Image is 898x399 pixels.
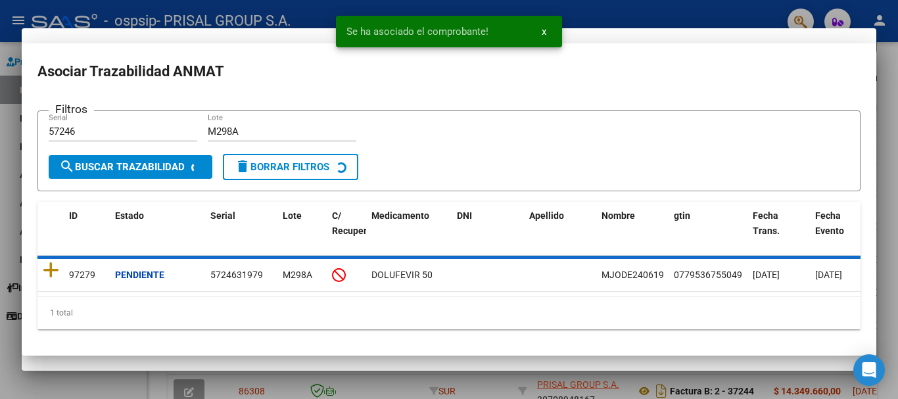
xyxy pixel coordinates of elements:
datatable-header-cell: Serial [205,202,277,260]
span: Se ha asociado el comprobante! [346,25,488,38]
span: DNI [457,210,472,221]
span: [DATE] [815,270,842,280]
span: Estado [115,210,144,221]
datatable-header-cell: Estado [110,202,205,260]
mat-icon: search [59,158,75,174]
h2: Asociar Trazabilidad ANMAT [37,59,861,84]
datatable-header-cell: Fecha Evento [810,202,872,260]
button: Buscar Trazabilidad [49,155,212,179]
div: Open Intercom Messenger [853,354,885,386]
span: MJODE24061989 [602,270,674,280]
span: 07795367550499 [674,270,747,280]
span: 5724631979 [210,270,263,280]
datatable-header-cell: ID [64,202,110,260]
datatable-header-cell: gtin [669,202,747,260]
datatable-header-cell: C/ Recupero [327,202,366,260]
span: x [542,26,546,37]
span: Borrar Filtros [235,161,329,173]
strong: Pendiente [115,270,164,280]
span: Fecha Trans. [753,210,780,236]
span: Buscar Trazabilidad [59,161,185,173]
span: Lote [283,210,302,221]
button: Borrar Filtros [223,154,358,180]
span: Serial [210,210,235,221]
span: [DATE] [753,270,780,280]
span: Apellido [529,210,564,221]
span: Medicamento [371,210,429,221]
span: C/ Recupero [332,210,372,236]
datatable-header-cell: Nombre [596,202,669,260]
datatable-header-cell: Lote [277,202,327,260]
div: 1 total [37,296,861,329]
span: gtin [674,210,690,221]
datatable-header-cell: Apellido [524,202,596,260]
span: Fecha Evento [815,210,844,236]
mat-icon: delete [235,158,250,174]
span: ID [69,210,78,221]
span: DOLUFEVIR 50 [371,270,433,280]
datatable-header-cell: DNI [452,202,524,260]
datatable-header-cell: Fecha Trans. [747,202,810,260]
h3: Filtros [49,101,94,118]
span: 97279 [69,270,95,280]
datatable-header-cell: Medicamento [366,202,452,260]
span: M298A [283,270,312,280]
span: Nombre [602,210,635,221]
